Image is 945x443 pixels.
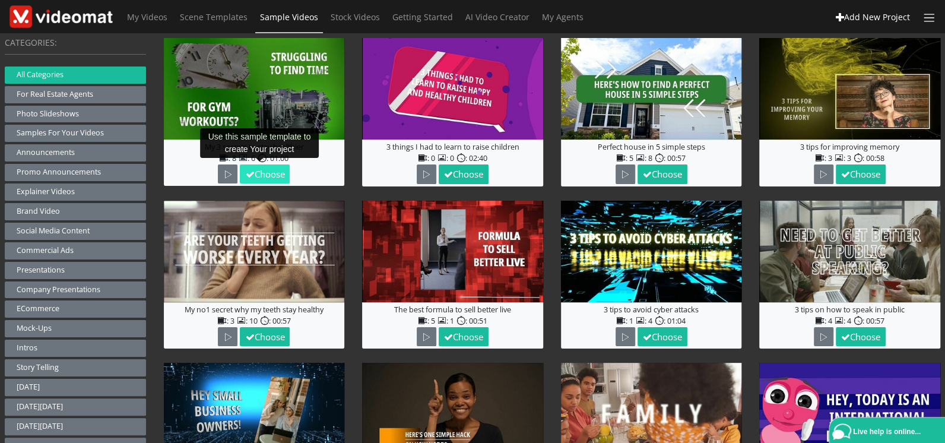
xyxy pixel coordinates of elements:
[166,142,343,153] div: My 3 secrets to stay healthier
[439,164,489,184] button: Choose
[5,281,146,299] button: Company Presentations
[217,316,236,326] span: : 3
[655,153,686,163] span: : 00:57
[331,11,380,23] span: Stock Videos
[617,316,636,326] span: : 1
[127,11,167,23] span: My Videos
[638,327,687,347] button: Choose
[240,327,290,347] button: Choose
[542,11,584,23] span: My Agents
[5,183,146,201] button: Explainer Videos
[418,153,437,163] span: : 0
[5,38,146,55] h6: Categories:
[5,223,146,240] button: Social Media Content
[5,359,146,376] button: Story telling
[563,305,740,316] div: 3 tips to avoid cyber attacks
[437,316,456,326] span: : 1
[836,164,886,184] button: Choose
[636,153,655,163] span: : 8
[830,7,915,27] a: Add New Project
[563,142,740,153] div: Perfect house in 5 simple steps
[456,153,487,163] span: : 02:40
[5,262,146,279] button: Presentations
[5,398,146,416] button: [DATE][DATE]
[364,305,541,316] div: The best formula to sell better live
[5,418,146,435] button: [DATE][DATE]
[465,11,529,23] span: AI Video Creator
[5,67,146,84] button: All categories
[636,316,655,326] span: : 4
[260,11,318,23] span: Sample Videos
[5,164,146,181] button: Promo announcements
[5,379,146,396] button: [DATE]
[844,11,910,23] span: Add New Project
[854,153,884,163] span: : 00:58
[854,316,884,326] span: : 00:57
[259,316,290,326] span: : 00:57
[853,428,921,436] span: Live help is online...
[5,125,146,142] button: Samples for your videos
[5,144,146,162] button: Announcements
[5,320,146,337] button: Mock-ups
[816,316,835,326] span: : 4
[5,86,146,103] button: For Real Estate Agents
[832,420,945,443] a: Live help is online...
[439,327,489,347] button: Choose
[561,38,742,140] div: Video Player
[166,305,343,316] div: My no1 secret why my teeth stay healthy
[835,153,854,163] span: : 3
[5,106,146,123] button: Photo Slideshows
[240,164,290,184] button: Choose
[5,203,146,220] button: Brand Video
[835,316,854,326] span: : 4
[836,327,886,347] button: Choose
[5,340,146,357] button: Intros
[5,242,146,260] button: Commercial Ads
[164,201,345,302] div: Video Player
[617,153,636,163] span: : 5
[456,316,487,326] span: : 00:51
[655,316,686,326] span: : 01:04
[180,11,248,23] span: Scene Templates
[392,11,453,23] span: Getting Started
[9,5,113,27] img: Theme-Logo
[437,153,456,163] span: : 0
[164,38,345,140] div: Video Player
[5,300,146,318] button: eCommerce
[418,316,437,326] span: : 5
[200,128,319,158] div: Use this sample template to create Your project
[762,142,938,153] div: 3 tips for improving memory
[364,142,541,153] div: 3 things I had to learn to raise children
[762,305,938,316] div: 3 tips on how to speak in public
[236,316,259,326] span: : 10
[638,164,687,184] button: Choose
[561,201,742,302] div: Video Player
[816,153,835,163] span: : 3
